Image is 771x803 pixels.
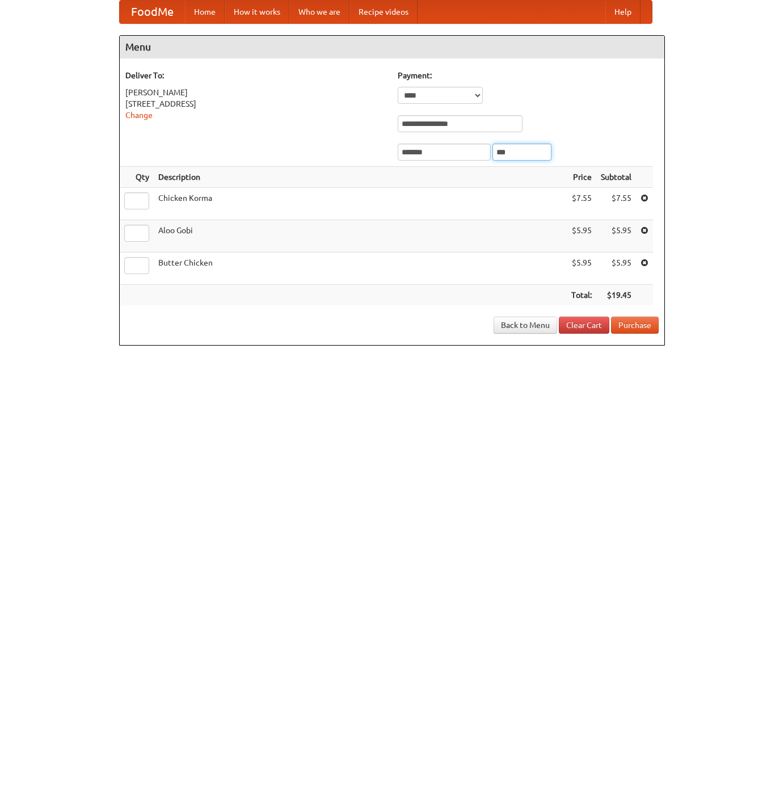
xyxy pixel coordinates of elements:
h4: Menu [120,36,664,58]
a: FoodMe [120,1,185,23]
a: How it works [225,1,289,23]
a: Clear Cart [559,317,609,334]
td: $7.55 [567,188,596,220]
div: [PERSON_NAME] [125,87,386,98]
td: Chicken Korma [154,188,567,220]
a: Help [605,1,641,23]
th: Subtotal [596,167,636,188]
td: $5.95 [596,220,636,253]
h5: Payment: [398,70,659,81]
button: Purchase [611,317,659,334]
th: Total: [567,285,596,306]
th: Price [567,167,596,188]
td: $5.95 [596,253,636,285]
td: $5.95 [567,253,596,285]
a: Who we are [289,1,349,23]
td: $5.95 [567,220,596,253]
th: Description [154,167,567,188]
a: Recipe videos [349,1,418,23]
h5: Deliver To: [125,70,386,81]
td: Aloo Gobi [154,220,567,253]
a: Back to Menu [494,317,557,334]
div: [STREET_ADDRESS] [125,98,386,110]
th: Qty [120,167,154,188]
a: Home [185,1,225,23]
a: Change [125,111,153,120]
td: $7.55 [596,188,636,220]
td: Butter Chicken [154,253,567,285]
th: $19.45 [596,285,636,306]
